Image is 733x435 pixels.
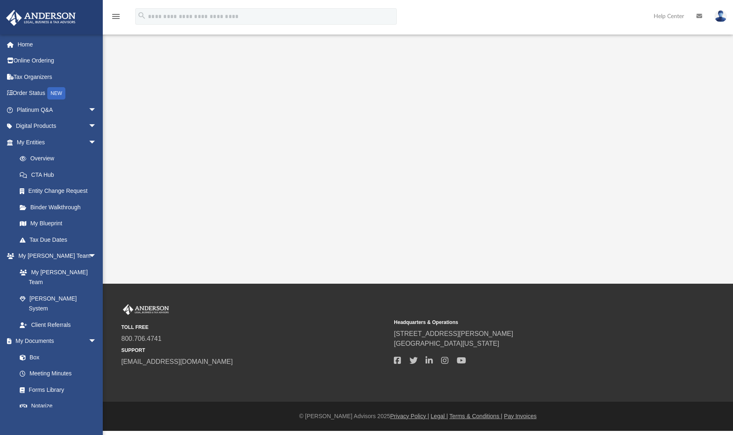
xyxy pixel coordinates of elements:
a: Overview [12,150,109,167]
a: Terms & Conditions | [449,413,502,419]
a: [GEOGRAPHIC_DATA][US_STATE] [394,340,499,347]
a: Meeting Minutes [12,366,105,382]
span: arrow_drop_down [88,118,105,135]
span: arrow_drop_down [88,134,105,151]
a: Pay Invoices [504,413,536,419]
i: menu [111,12,121,21]
i: search [137,11,146,20]
a: Digital Productsarrow_drop_down [6,118,109,134]
a: My [PERSON_NAME] Team [12,264,101,290]
a: My Entitiesarrow_drop_down [6,134,109,150]
div: © [PERSON_NAME] Advisors 2025 [103,412,733,421]
a: Tax Organizers [6,69,109,85]
a: Box [12,349,101,366]
a: Client Referrals [12,317,105,333]
a: Home [6,36,109,53]
a: Forms Library [12,382,101,398]
a: Privacy Policy | [390,413,429,419]
a: Platinum Q&Aarrow_drop_down [6,102,109,118]
a: Legal | [431,413,448,419]
img: Anderson Advisors Platinum Portal [121,304,171,315]
a: Order StatusNEW [6,85,109,102]
a: [STREET_ADDRESS][PERSON_NAME] [394,330,513,337]
a: menu [111,16,121,21]
img: Anderson Advisors Platinum Portal [4,10,78,26]
a: Entity Change Request [12,183,109,199]
span: arrow_drop_down [88,333,105,350]
small: TOLL FREE [121,324,388,331]
a: My Blueprint [12,215,105,232]
span: arrow_drop_down [88,102,105,118]
a: [EMAIL_ADDRESS][DOMAIN_NAME] [121,358,233,365]
a: Binder Walkthrough [12,199,109,215]
small: SUPPORT [121,347,388,354]
a: Notarize [12,398,105,414]
small: Headquarters & Operations [394,319,661,326]
img: User Pic [715,10,727,22]
div: NEW [47,87,65,99]
a: Online Ordering [6,53,109,69]
a: CTA Hub [12,167,109,183]
a: 800.706.4741 [121,335,162,342]
a: [PERSON_NAME] System [12,290,105,317]
a: Tax Due Dates [12,231,109,248]
a: My Documentsarrow_drop_down [6,333,105,349]
span: arrow_drop_down [88,248,105,265]
a: My [PERSON_NAME] Teamarrow_drop_down [6,248,105,264]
